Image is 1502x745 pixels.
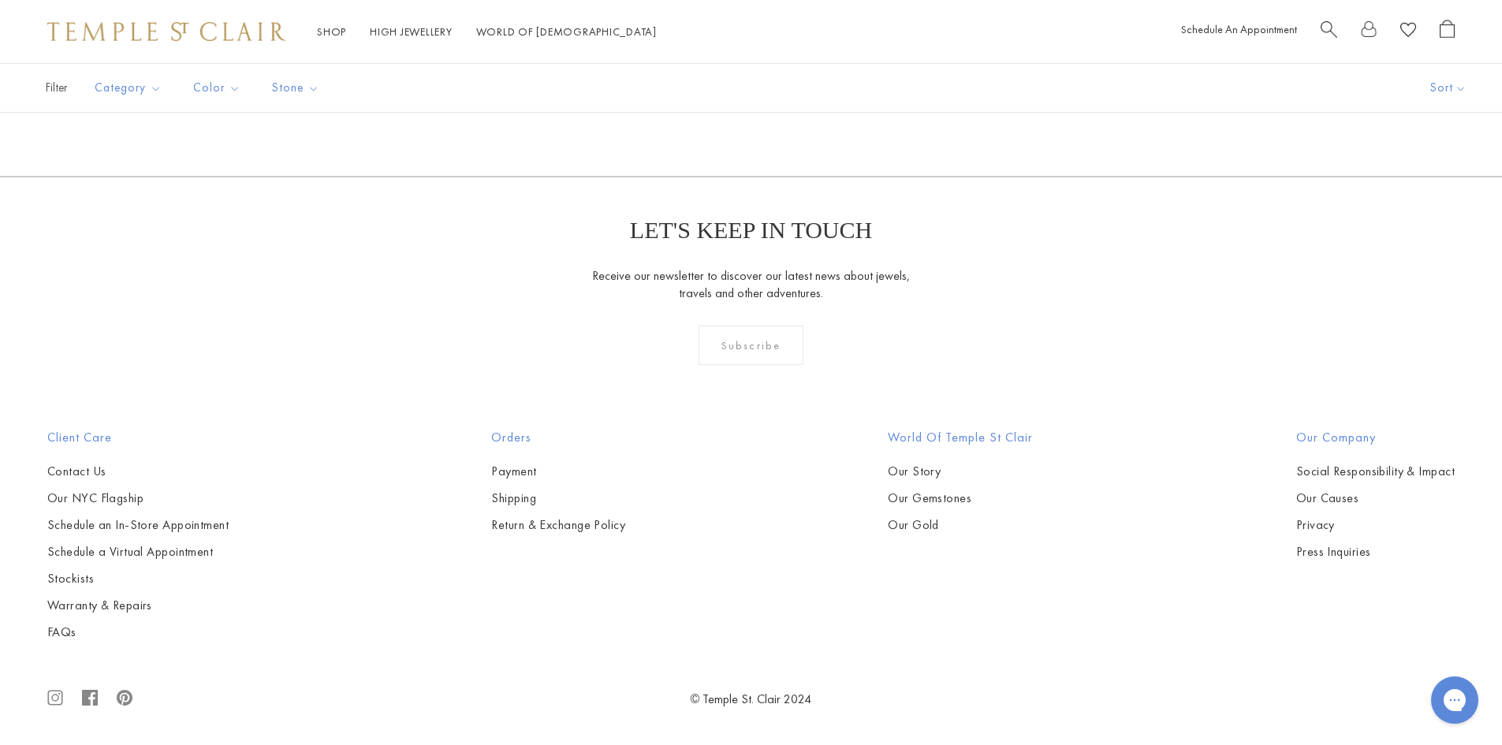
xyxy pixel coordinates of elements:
h2: Orders [491,428,625,447]
a: View Wishlist [1400,20,1416,44]
a: Warranty & Repairs [47,597,229,614]
a: World of [DEMOGRAPHIC_DATA]World of [DEMOGRAPHIC_DATA] [476,24,657,39]
a: Our NYC Flagship [47,490,229,507]
button: Show sort by [1395,64,1502,112]
a: FAQs [47,624,229,641]
a: Our Causes [1296,490,1455,507]
h2: Our Company [1296,428,1455,447]
button: Color [181,70,252,106]
h2: World of Temple St Clair [888,428,1033,447]
a: Press Inquiries [1296,543,1455,561]
a: Privacy [1296,516,1455,534]
a: Shipping [491,490,625,507]
span: Stone [264,78,331,98]
a: Open Shopping Bag [1440,20,1455,44]
a: Contact Us [47,463,229,480]
button: Category [83,70,173,106]
span: Color [185,78,252,98]
div: Subscribe [699,326,803,365]
nav: Main navigation [317,22,657,42]
a: Our Gemstones [888,490,1033,507]
h2: Client Care [47,428,229,447]
img: Temple St. Clair [47,22,285,41]
a: Our Gold [888,516,1033,534]
a: Our Story [888,463,1033,480]
span: Category [87,78,173,98]
a: Return & Exchange Policy [491,516,625,534]
a: Search [1321,20,1337,44]
a: Payment [491,463,625,480]
button: Stone [260,70,331,106]
a: High JewelleryHigh Jewellery [370,24,453,39]
a: Schedule an In-Store Appointment [47,516,229,534]
a: © Temple St. Clair 2024 [691,691,812,707]
p: Receive our newsletter to discover our latest news about jewels, travels and other adventures. [591,267,911,302]
a: Schedule An Appointment [1181,22,1297,36]
a: Stockists [47,570,229,587]
a: ShopShop [317,24,346,39]
iframe: Gorgias live chat messenger [1423,671,1486,729]
a: Social Responsibility & Impact [1296,463,1455,480]
a: Schedule a Virtual Appointment [47,543,229,561]
p: LET'S KEEP IN TOUCH [630,217,872,244]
